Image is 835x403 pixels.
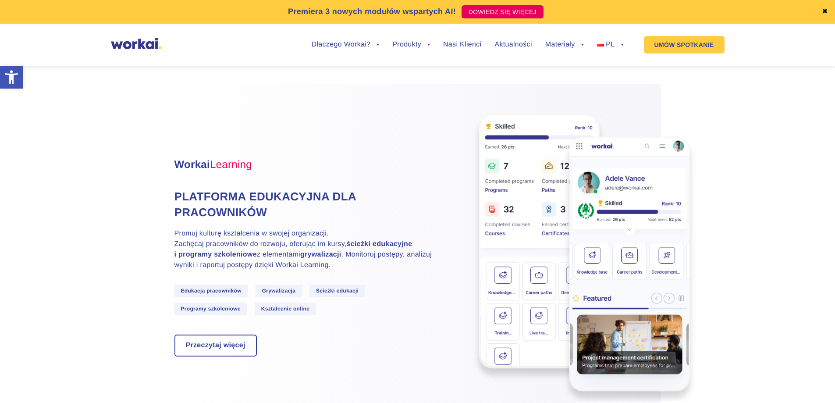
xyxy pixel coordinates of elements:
span: Ścieżki edukacji [309,285,365,297]
p: Promuj kulturę kształcenia w swojej organizacji. Zachęcaj pracowników do rozwoju, oferując im kur... [174,228,437,271]
span: Edukacja pracowników [174,285,248,297]
a: Nasi Klienci [443,41,481,48]
a: Produkty [392,41,430,48]
strong: ścieżki edukacyjne i programy szkoleniowe [174,240,412,258]
a: DOWIEDZ SIĘ WIĘCEJ [462,5,544,18]
span: PL [606,41,615,48]
a: Aktualności [494,41,532,48]
strong: grywalizacji [300,251,341,258]
a: UMÓW SPOTKANIE [644,36,725,53]
span: Grywalizacja [256,285,302,297]
a: Materiały [545,41,584,48]
a: ✖ [822,8,828,15]
span: Kształcenie online [255,303,316,315]
a: Dlaczego Workai? [312,41,380,48]
h3: Workai [174,157,437,173]
iframe: Popup CTA [4,328,241,399]
p: Premiera 3 nowych modułów wspartych AI! [288,6,456,18]
span: Learning [210,159,252,171]
span: Programy szkoleniowe [174,303,247,315]
h4: Platforma edukacyjna dla pracowników [174,189,437,221]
